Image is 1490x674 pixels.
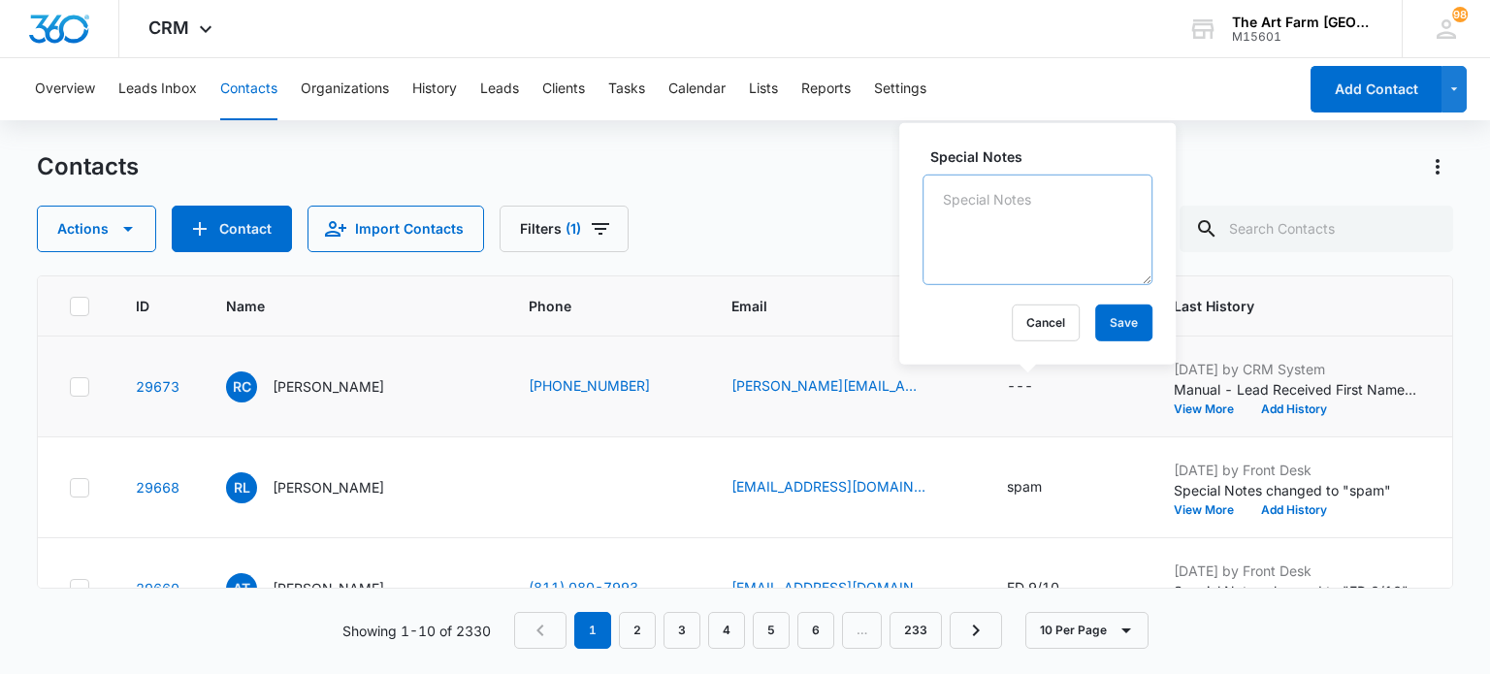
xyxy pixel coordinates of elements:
p: [PERSON_NAME] [273,477,384,497]
div: Special Notes - spam - Select to Edit Field [1007,476,1077,499]
div: Special Notes - ED 9/10 - Select to Edit Field [1007,577,1094,600]
span: CRM [148,17,189,38]
p: Special Notes changed to "spam" [1174,480,1416,500]
button: Cancel [1012,305,1080,341]
button: Leads [480,58,519,120]
a: Navigate to contact details page for RobertUsaph CarlUsaphGM [136,378,179,395]
a: [EMAIL_ADDRESS][DOMAIN_NAME] [731,476,925,497]
div: Name - RobertUsaph LawrenceUsaphGM - Select to Edit Field [226,472,419,503]
span: AT [226,573,257,604]
button: 10 Per Page [1025,612,1149,649]
button: Overview [35,58,95,120]
div: Phone - (811) 080-7993 - Select to Edit Field [529,577,673,600]
a: Page 4 [708,612,745,649]
p: Special Notes changed to "ED 9/10" [1174,581,1416,601]
nav: Pagination [514,612,1002,649]
div: Special Notes - - Select to Edit Field [1007,375,1068,399]
div: spam [1007,476,1042,497]
div: account name [1232,15,1374,30]
span: Last History [1174,296,1388,316]
button: Filters [500,206,629,252]
a: Navigate to contact details page for RobertUsaph LawrenceUsaphGM [136,479,179,496]
label: Special Notes [930,146,1160,167]
span: (1) [566,222,581,236]
button: Add Contact [172,206,292,252]
button: Import Contacts [308,206,484,252]
a: Page 3 [664,612,700,649]
div: Phone - (886) 684-6553 - Select to Edit Field [529,375,685,399]
div: Name - Adriana Torres - Select to Edit Field [226,573,419,604]
button: Lists [749,58,778,120]
div: Phone - +00 487 538 - Select to Edit Field [529,484,564,507]
button: Actions [1422,151,1453,182]
button: Actions [37,206,156,252]
span: Email [731,296,932,316]
a: (811) 080-7993 [529,577,638,597]
a: [EMAIL_ADDRESS][DOMAIN_NAME] [731,577,925,597]
a: Page 6 [797,612,834,649]
button: Add Contact [1311,66,1441,112]
div: Email - torresadri@hotmail.com - Select to Edit Field [731,577,960,600]
span: RL [226,472,257,503]
button: Leads Inbox [118,58,197,120]
p: [PERSON_NAME] [273,376,384,397]
input: Search Contacts [1180,206,1453,252]
div: Email - Lisa@haywardco.com - Select to Edit Field [731,375,960,399]
div: Email - JHARRIS@MEUTHCONCRETE.COM - Select to Edit Field [731,476,960,499]
a: [PHONE_NUMBER] [529,375,650,396]
p: [DATE] by Front Desk [1174,561,1416,581]
button: Clients [542,58,585,120]
p: [DATE] by CRM System [1174,359,1416,379]
p: [DATE] by Front Desk [1174,460,1416,480]
button: Reports [801,58,851,120]
button: Calendar [668,58,726,120]
button: Contacts [220,58,277,120]
button: Add History [1247,504,1341,516]
span: Name [226,296,454,316]
a: [PERSON_NAME][EMAIL_ADDRESS][DOMAIN_NAME] [731,375,925,396]
span: Phone [529,296,657,316]
a: Next Page [950,612,1002,649]
p: Manual - Lead Received First Name: [PERSON_NAME] Last Name: [PERSON_NAME] Phone: [PHONE_NUMBER] E... [1174,379,1416,400]
button: Organizations [301,58,389,120]
em: 1 [574,612,611,649]
span: ID [136,296,151,316]
button: Settings [874,58,926,120]
div: --- [1007,375,1033,399]
div: Name - RobertUsaph CarlUsaphGM - Select to Edit Field [226,371,419,402]
button: History [412,58,457,120]
button: View More [1174,403,1247,415]
span: RC [226,371,257,402]
div: ED 9/10 [1007,577,1059,597]
h1: Contacts [37,152,139,181]
p: [PERSON_NAME] [273,578,384,598]
button: Tasks [608,58,645,120]
a: Page 233 [890,612,942,649]
a: Page 2 [619,612,656,649]
p: Showing 1-10 of 2330 [342,621,491,641]
span: 98 [1452,7,1468,22]
div: notifications count [1452,7,1468,22]
button: Add History [1247,403,1341,415]
div: account id [1232,30,1374,44]
a: Navigate to contact details page for Adriana Torres [136,580,179,596]
a: Page 5 [753,612,790,649]
button: Save [1095,305,1152,341]
button: View More [1174,504,1247,516]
